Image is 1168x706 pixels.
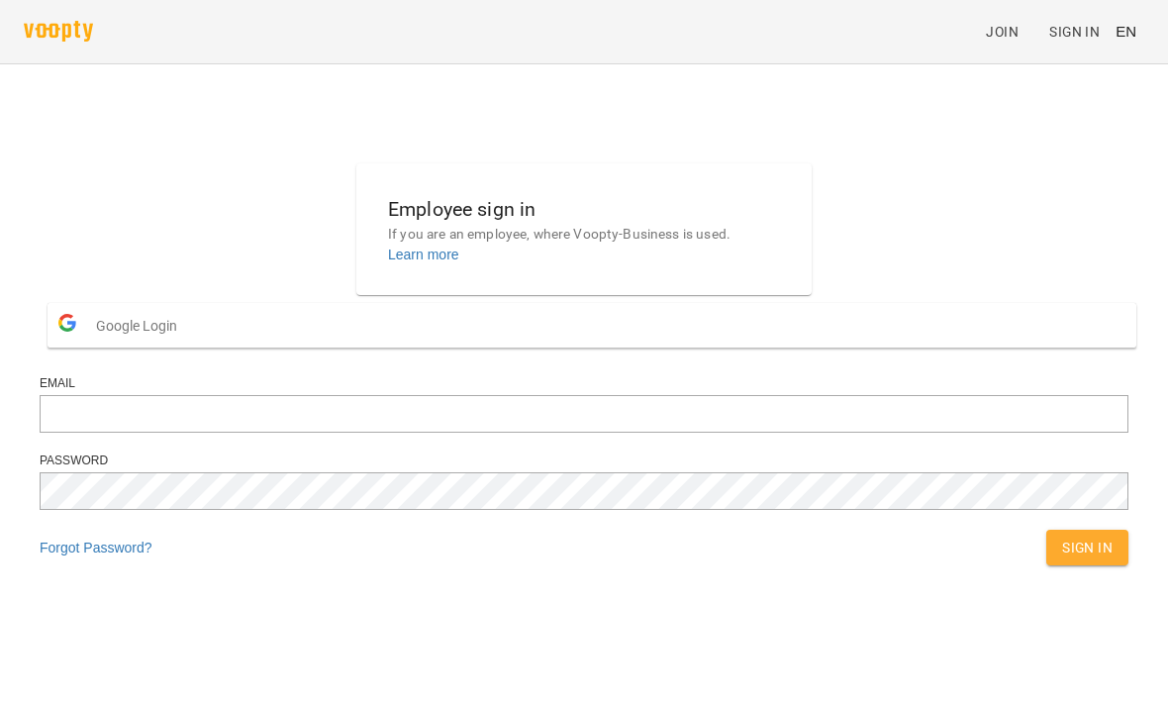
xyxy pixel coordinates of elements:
div: Password [40,453,1128,469]
button: Google Login [48,303,1136,348]
span: Google Login [96,306,187,346]
a: Learn more [388,247,459,262]
p: If you are an employee, where Voopty-Business is used. [388,225,780,245]
span: EN [1116,21,1136,42]
button: EN [1108,13,1144,50]
h6: Employee sign in [388,194,780,225]
span: Sign In [1049,20,1100,44]
span: Sign In [1062,536,1113,559]
img: voopty.png [24,21,93,42]
button: Sign In [1046,530,1128,565]
a: Join [978,14,1041,50]
a: Forgot Password? [40,540,152,555]
a: Sign In [1041,14,1108,50]
span: Join [986,20,1019,44]
div: Email [40,375,1128,392]
button: Employee sign inIf you are an employee, where Voopty-Business is used.Learn more [372,178,796,280]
